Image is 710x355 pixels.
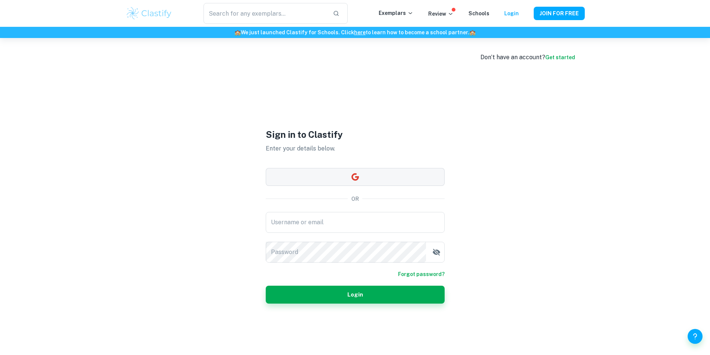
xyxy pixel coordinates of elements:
button: Login [266,286,445,304]
a: here [354,29,366,35]
a: Get started [545,54,575,60]
button: JOIN FOR FREE [534,7,585,20]
h6: We just launched Clastify for Schools. Click to learn how to become a school partner. [1,28,709,37]
input: Search for any exemplars... [203,3,326,24]
p: OR [351,195,359,203]
h1: Sign in to Clastify [266,128,445,141]
a: Schools [468,10,489,16]
p: Review [428,10,454,18]
p: Enter your details below. [266,144,445,153]
a: Forgot password? [398,270,445,278]
span: 🏫 [469,29,476,35]
a: Login [504,10,519,16]
span: 🏫 [234,29,241,35]
p: Exemplars [379,9,413,17]
div: Don’t have an account? [480,53,575,62]
button: Help and Feedback [688,329,703,344]
img: Clastify logo [126,6,173,21]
